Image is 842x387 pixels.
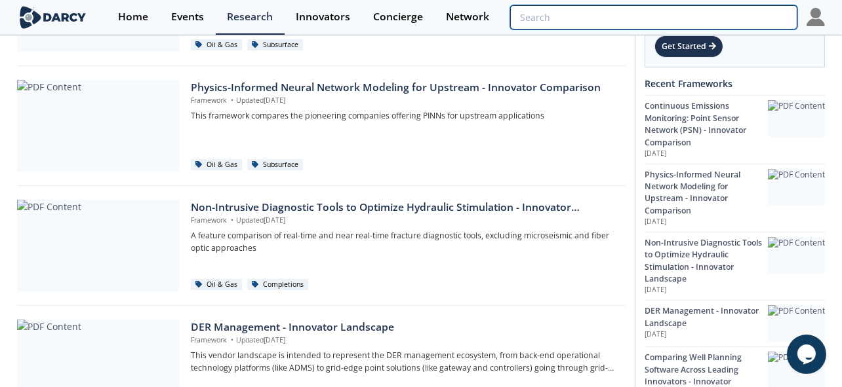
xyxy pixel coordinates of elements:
a: Physics-Informed Neural Network Modeling for Upstream - Innovator Comparison [DATE] PDF Content [645,164,825,232]
div: Research [227,12,273,22]
a: DER Management - Innovator Landscape [DATE] PDF Content [645,300,825,346]
div: Innovators [296,12,350,22]
img: logo-wide.svg [17,6,89,29]
p: Framework Updated [DATE] [191,335,616,346]
p: [DATE] [645,149,768,159]
div: Subsurface [247,39,304,51]
div: DER Management - Innovator Landscape [191,320,616,335]
div: Physics-Informed Neural Network Modeling for Upstream - Innovator Comparison [645,169,768,217]
a: PDF Content Physics-Informed Neural Network Modeling for Upstream - Innovator Comparison Framewor... [17,80,626,172]
span: • [229,335,236,344]
p: [DATE] [645,329,768,340]
a: Continuous Emissions Monitoring: Point Sensor Network (PSN) - Innovator Comparison [DATE] PDF Con... [645,95,825,163]
p: Framework Updated [DATE] [191,96,616,106]
div: Oil & Gas [191,279,243,291]
div: Home [118,12,148,22]
div: Network [446,12,489,22]
div: Events [171,12,204,22]
p: Framework Updated [DATE] [191,215,616,226]
div: Get Started [654,35,723,58]
p: A feature comparison of real-time and near real-time fracture diagnostic tools, excluding microse... [191,230,616,254]
a: Non-Intrusive Diagnostic Tools to Optimize Hydraulic Stimulation - Innovator Landscape [DATE] PDF... [645,232,825,300]
div: Continuous Emissions Monitoring: Point Sensor Network (PSN) - Innovator Comparison [645,100,768,149]
a: PDF Content Non-Intrusive Diagnostic Tools to Optimize Hydraulic Stimulation - Innovator Landscap... [17,200,626,291]
div: Recent Frameworks [645,72,825,95]
div: Non-Intrusive Diagnostic Tools to Optimize Hydraulic Stimulation - Innovator Landscape [645,237,768,286]
div: Concierge [373,12,423,22]
div: Oil & Gas [191,39,243,51]
img: Profile [807,8,825,26]
div: Non-Intrusive Diagnostic Tools to Optimize Hydraulic Stimulation - Innovator Landscape [191,200,616,215]
p: [DATE] [645,217,768,227]
p: This vendor landscape is intended to represent the DER management ecosystem, from back-end operat... [191,350,616,374]
span: • [229,215,236,225]
div: Subsurface [247,159,304,171]
span: • [229,96,236,105]
iframe: chat widget [787,335,829,374]
div: DER Management - Innovator Landscape [645,305,768,329]
p: [DATE] [645,285,768,295]
div: Oil & Gas [191,159,243,171]
div: Completions [247,279,309,291]
p: This framework compares the pioneering companies offering PINNs for upstream applications [191,110,616,122]
input: Advanced Search [510,5,797,29]
div: Physics-Informed Neural Network Modeling for Upstream - Innovator Comparison [191,80,616,96]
